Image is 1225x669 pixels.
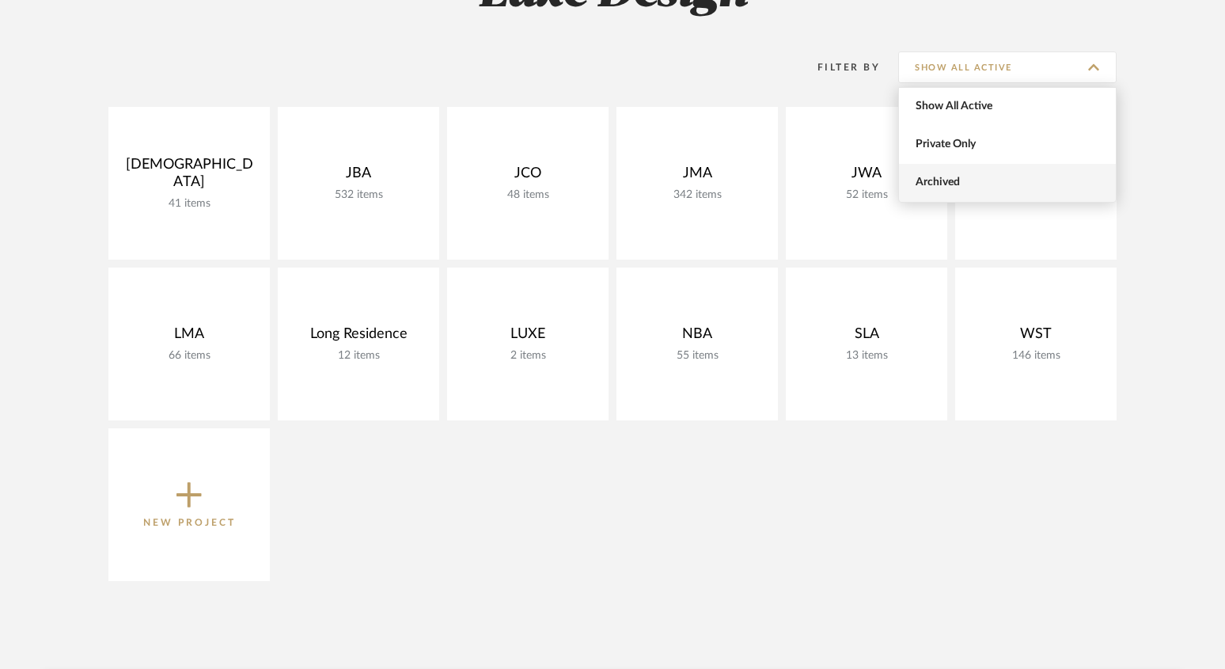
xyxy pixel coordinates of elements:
[290,165,427,188] div: JBA
[143,515,236,530] p: New Project
[121,349,257,363] div: 66 items
[108,428,270,581] button: New Project
[121,197,257,211] div: 41 items
[797,59,880,75] div: Filter By
[460,325,596,349] div: LUXE
[460,188,596,202] div: 48 items
[121,156,257,197] div: [DEMOGRAPHIC_DATA]
[798,325,935,349] div: SLA
[916,100,1103,113] span: Show All Active
[629,349,765,363] div: 55 items
[798,349,935,363] div: 13 items
[290,188,427,202] div: 532 items
[290,325,427,349] div: Long Residence
[460,349,596,363] div: 2 items
[121,325,257,349] div: LMA
[629,325,765,349] div: NBA
[798,188,935,202] div: 52 items
[629,165,765,188] div: JMA
[460,165,596,188] div: JCO
[968,325,1104,349] div: WST
[290,349,427,363] div: 12 items
[916,176,1103,189] span: Archived
[798,165,935,188] div: JWA
[916,138,1103,151] span: Private Only
[968,349,1104,363] div: 146 items
[629,188,765,202] div: 342 items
